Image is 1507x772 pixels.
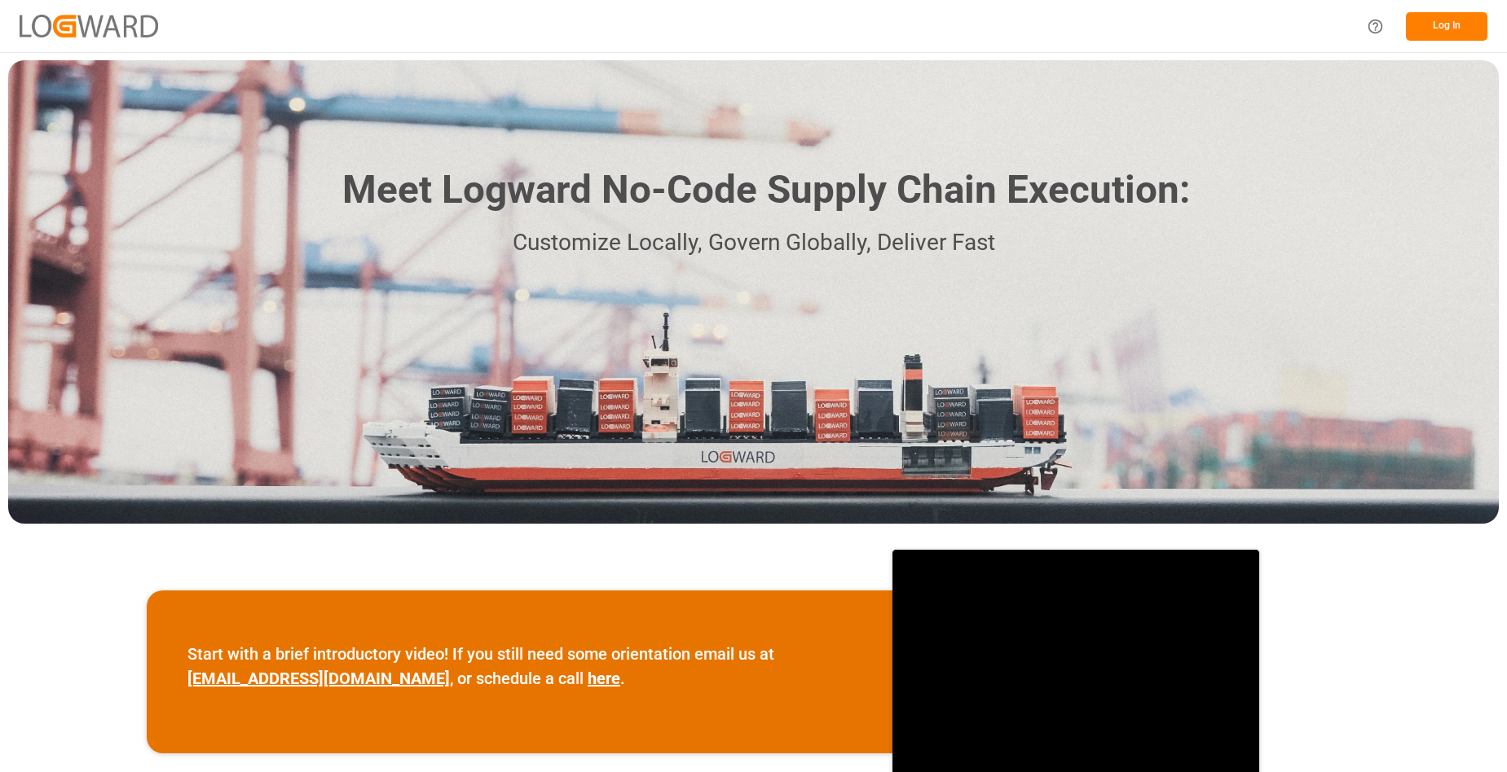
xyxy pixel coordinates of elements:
p: Start with a brief introductory video! If you still need some orientation email us at , or schedu... [187,642,852,691]
h1: Meet Logward No-Code Supply Chain Execution: [342,161,1190,219]
button: Log In [1406,12,1487,41]
p: Customize Locally, Govern Globally, Deliver Fast [318,225,1190,261]
button: Help Center [1357,8,1394,45]
a: [EMAIL_ADDRESS][DOMAIN_NAME] [187,669,450,688]
img: Logward_new_orange.png [20,15,158,37]
a: here [588,669,620,688]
